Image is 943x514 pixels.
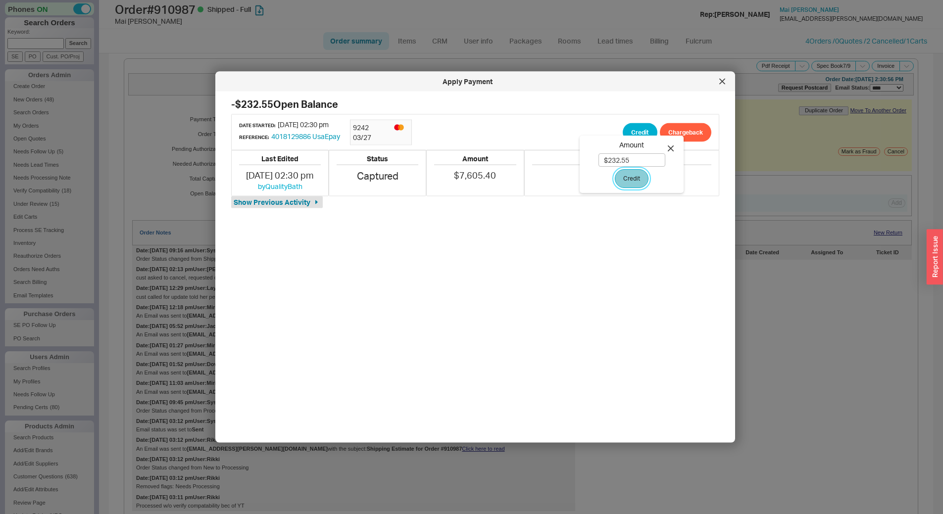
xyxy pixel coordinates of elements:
span: Credit [631,126,649,138]
span: [DATE] 02:30 pm [278,120,329,129]
div: 9242 [353,123,389,133]
div: 03 / 27 [353,133,389,142]
div: Captured [337,169,418,183]
span: $7,605.40 [454,169,496,180]
span: Amount [598,140,665,149]
div: by QualityBath [239,181,321,191]
span: Show Previous Activity [234,197,310,207]
a: 4018129886 UsaEpay [271,132,340,140]
button: Show Previous Activity [231,196,323,208]
h5: Notes [532,155,711,165]
button: Credit [623,123,657,141]
span: Chargeback [668,126,703,138]
h5: Status [337,155,418,165]
button: Chargeback [660,123,711,141]
h6: Date Started: [239,123,275,128]
h5: Last Edited [239,155,321,165]
div: Apply Payment [220,77,714,87]
h6: Reference: [239,135,269,140]
h2: -$232.55 Open Balance [231,99,719,109]
button: Credit [615,169,648,188]
div: [DATE] 02:30 pm [239,169,321,181]
h5: Amount [434,155,516,165]
input: Amount [598,153,665,167]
